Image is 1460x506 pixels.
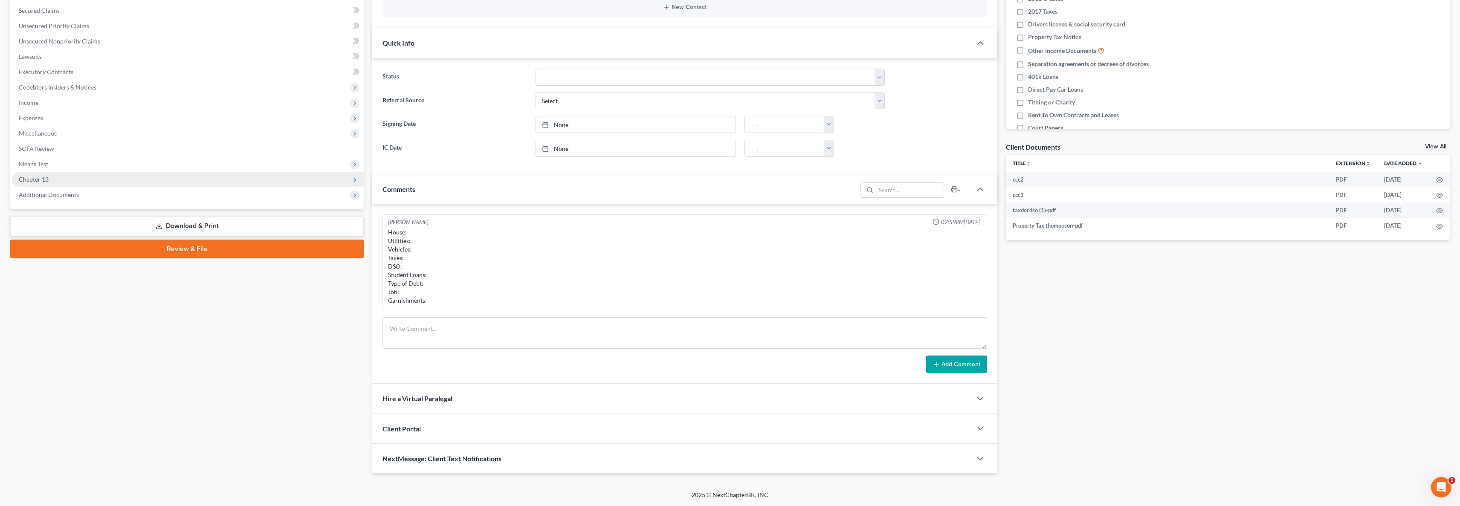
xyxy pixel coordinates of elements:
td: PDF [1329,218,1377,233]
span: NextMessage: Client Text Notifications [382,454,501,463]
a: Secured Claims [12,3,364,18]
span: Unsecured Priority Claims [19,22,89,29]
a: Unsecured Priority Claims [12,18,364,34]
span: Expenses [19,114,43,121]
span: Hire a Virtual Paralegal [382,394,452,402]
a: Titleunfold_more [1013,160,1031,166]
input: Search... [876,183,944,197]
span: Miscellaneous [19,130,57,137]
span: Comments [382,185,415,193]
span: Means Test [19,160,48,168]
span: Income [19,99,38,106]
a: Date Added expand_more [1384,160,1422,166]
td: [DATE] [1377,218,1429,233]
span: Chapter 13 [19,176,49,183]
span: Lawsuits [19,53,42,60]
span: Property Tax Notice [1028,33,1081,41]
span: Tithing or Charity [1028,98,1075,107]
a: Review & File [10,240,364,258]
span: SOFA Review [19,145,54,152]
span: Codebtors Insiders & Notices [19,84,96,91]
a: View All [1425,144,1446,150]
span: Court Papers [1028,124,1063,132]
span: Additional Documents [19,191,79,198]
div: 2025 © NextChapterBK, INC [487,491,973,506]
td: [DATE] [1377,172,1429,187]
label: Status [378,69,531,86]
td: ccc1 [1006,187,1329,202]
td: Property Tax thomposon-pdf [1006,218,1329,233]
div: [PERSON_NAME] [388,218,429,226]
input: -- : -- [745,140,824,156]
div: House: Utilities: Vehicles: Taxes: DSO: Student Loans: Type of Debt: Job: Garnishments: [388,228,982,305]
i: unfold_more [1026,161,1031,166]
a: None [536,116,735,133]
span: Client Portal [382,425,421,433]
span: Separation agreements or decrees of divorces [1028,60,1149,68]
i: expand_more [1417,161,1422,166]
span: Drivers license & social security card [1028,20,1125,29]
td: PDF [1329,202,1377,218]
span: Secured Claims [19,7,60,14]
a: Unsecured Nonpriority Claims [12,34,364,49]
a: SOFA Review [12,141,364,156]
a: Executory Contracts [12,64,364,80]
span: Other Income Documents [1028,46,1096,55]
td: [DATE] [1377,187,1429,202]
a: None [536,140,735,156]
button: Add Comment [926,356,987,373]
td: ccc2 [1006,172,1329,187]
span: 401k Loans [1028,72,1058,81]
span: Rent To Own Contracts and Leases [1028,111,1119,119]
a: Lawsuits [12,49,364,64]
td: PDF [1329,187,1377,202]
td: taxdecdso (1)-pdf [1006,202,1329,218]
span: Unsecured Nonpriority Claims [19,38,100,45]
i: unfold_more [1365,161,1370,166]
div: Client Documents [1006,142,1060,151]
span: Quick Info [382,39,414,47]
iframe: Intercom live chat [1431,477,1451,497]
input: -- : -- [745,116,824,133]
label: Signing Date [378,116,531,133]
label: IC Date [378,140,531,157]
td: [DATE] [1377,202,1429,218]
span: Direct Pay Car Loans [1028,85,1083,94]
span: 02:59PM[DATE] [941,218,980,226]
a: Extensionunfold_more [1336,160,1370,166]
span: 1 [1448,477,1455,484]
td: PDF [1329,172,1377,187]
label: Referral Source [378,93,531,110]
a: Download & Print [10,216,364,236]
button: New Contact [389,4,980,11]
span: Executory Contracts [19,68,73,75]
span: 2017 Taxes [1028,7,1057,16]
